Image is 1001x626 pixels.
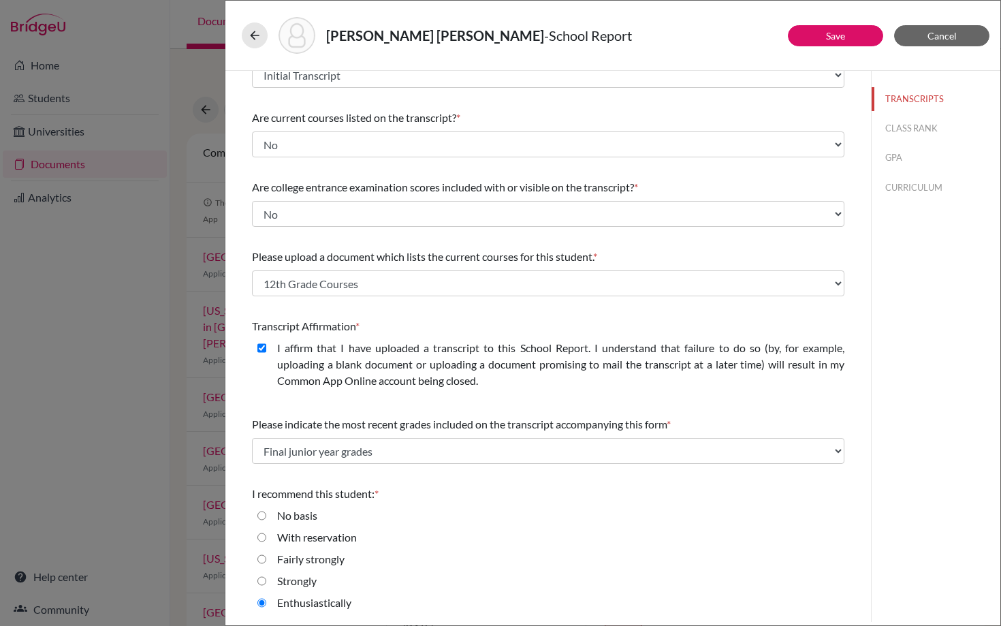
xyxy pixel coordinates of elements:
label: I affirm that I have uploaded a transcript to this School Report. I understand that failure to do... [277,340,844,389]
label: With reservation [277,529,357,546]
label: Strongly [277,573,317,589]
button: CLASS RANK [872,116,1000,140]
span: I recommend this student: [252,487,375,500]
span: Are college entrance examination scores included with or visible on the transcript? [252,181,634,193]
label: Enthusiastically [277,595,351,611]
span: Are current courses listed on the transcript? [252,111,456,124]
span: Please indicate the most recent grades included on the transcript accompanying this form [252,418,667,431]
button: CURRICULUM [872,176,1000,200]
label: Fairly strongly [277,551,345,567]
label: No basis [277,507,317,524]
span: Transcript Affirmation [252,319,355,332]
button: TRANSCRIPTS [872,87,1000,111]
button: GPA [872,146,1000,170]
strong: [PERSON_NAME] [PERSON_NAME] [326,27,544,44]
span: - School Report [544,27,632,44]
span: Please upload a document which lists the current courses for this student. [252,250,593,263]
